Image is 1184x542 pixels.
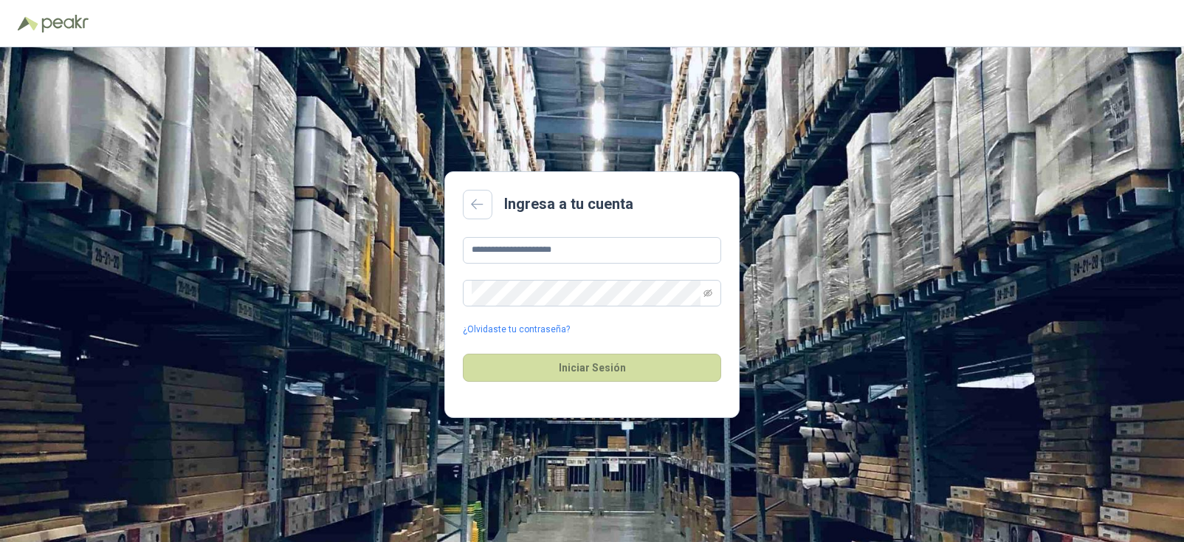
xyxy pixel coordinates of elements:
span: eye-invisible [703,289,712,298]
img: Peakr [41,15,89,32]
a: ¿Olvidaste tu contraseña? [463,323,570,337]
img: Logo [18,16,38,31]
h2: Ingresa a tu cuenta [504,193,633,216]
button: Iniciar Sesión [463,354,721,382]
